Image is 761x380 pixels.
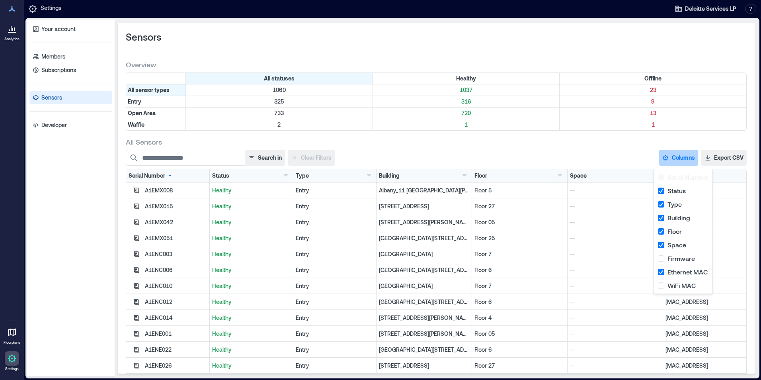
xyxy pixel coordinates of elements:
p: Floor 05 [474,218,565,226]
p: [STREET_ADDRESS][PERSON_NAME] [379,314,469,322]
p: Healthy [212,346,291,354]
p: Floor 4 [474,314,565,322]
p: 23 [561,86,745,94]
p: -- [570,234,660,242]
p: -- [570,186,660,194]
div: Entry [296,298,374,306]
p: Floor 05 [474,330,565,338]
p: 9 [561,98,745,106]
p: 1037 [375,86,558,94]
a: Your account [29,23,112,35]
div: Entry [296,186,374,194]
p: 13 [561,109,745,117]
p: 325 [187,98,371,106]
button: Export CSV [701,150,747,166]
p: -- [570,282,660,290]
div: A1EMX015 [145,202,207,210]
div: Entry [296,362,374,370]
a: Sensors [29,91,112,104]
p: Healthy [212,234,291,242]
p: Sensors [41,94,62,102]
div: All statuses [186,73,373,84]
div: Entry [296,250,374,258]
p: -- [570,362,660,370]
div: Filter by Type: Waffle & Status: Offline [560,119,746,130]
div: A1ENE026 [145,362,207,370]
div: Space [570,172,587,180]
button: Search in [245,150,285,166]
div: Filter by Type: Entry [126,96,186,107]
button: Clear Filters [288,150,335,166]
div: A1ENC012 [145,298,207,306]
div: Filter by Status: Healthy [373,73,560,84]
p: Floor 27 [474,362,565,370]
div: Filter by Type: Entry & Status: Healthy [373,96,560,107]
p: -- [570,218,660,226]
p: [MAC_ADDRESS] [665,314,744,322]
a: Floorplans [1,323,23,347]
button: Columns [659,150,698,166]
div: Floor [474,172,487,180]
p: -- [570,298,660,306]
p: Floor 7 [474,250,565,258]
p: Healthy [212,362,291,370]
p: Floor 5 [474,186,565,194]
p: -- [570,250,660,258]
a: Analytics [2,19,22,44]
p: 2 [187,121,371,129]
p: Your account [41,25,76,33]
p: Floor 6 [474,266,565,274]
div: Entry [296,234,374,242]
p: Floor 6 [474,298,565,306]
span: All Sensors [126,137,162,147]
div: Entry [296,266,374,274]
div: Building [379,172,400,180]
p: [MAC_ADDRESS] [665,330,744,338]
div: A1ENC014 [145,314,207,322]
p: 1 [561,121,745,129]
p: [STREET_ADDRESS] [379,202,469,210]
div: All sensor types [126,84,186,96]
p: 733 [187,109,371,117]
p: [STREET_ADDRESS] [379,362,469,370]
div: Entry [296,218,374,226]
div: Filter by Type: Open Area & Status: Offline [560,108,746,119]
p: [MAC_ADDRESS] [665,298,744,306]
div: A1EMX051 [145,234,207,242]
p: [STREET_ADDRESS][PERSON_NAME] [379,330,469,338]
div: A1ENC010 [145,282,207,290]
p: Healthy [212,250,291,258]
p: -- [570,266,660,274]
p: [GEOGRAPHIC_DATA][STREET_ADDRESS] [379,346,469,354]
div: Filter by Type: Waffle & Status: Healthy [373,119,560,130]
p: [GEOGRAPHIC_DATA][STREET_ADDRESS] [379,266,469,274]
p: -- [570,314,660,322]
p: Analytics [4,37,20,41]
p: [GEOGRAPHIC_DATA] [379,250,469,258]
p: Healthy [212,266,291,274]
div: A1ENC003 [145,250,207,258]
p: [GEOGRAPHIC_DATA] [379,282,469,290]
p: 1060 [187,86,371,94]
p: Floor 6 [474,346,565,354]
div: Status [212,172,229,180]
p: Healthy [212,218,291,226]
p: Members [41,53,65,61]
p: [GEOGRAPHIC_DATA][STREET_ADDRESS] [379,234,469,242]
p: [GEOGRAPHIC_DATA][STREET_ADDRESS] [379,298,469,306]
div: Filter by Type: Waffle [126,119,186,130]
span: Sensors [126,31,161,43]
p: -- [570,330,660,338]
div: Filter by Type: Open Area [126,108,186,119]
p: Floorplans [4,340,20,345]
p: [MAC_ADDRESS] [665,346,744,354]
p: Healthy [212,330,291,338]
p: 720 [375,109,558,117]
div: Entry [296,346,374,354]
p: -- [570,346,660,354]
a: Subscriptions [29,64,112,76]
span: Overview [126,60,156,69]
div: A1ENC006 [145,266,207,274]
p: -- [570,202,660,210]
div: Filter by Type: Entry & Status: Offline [560,96,746,107]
